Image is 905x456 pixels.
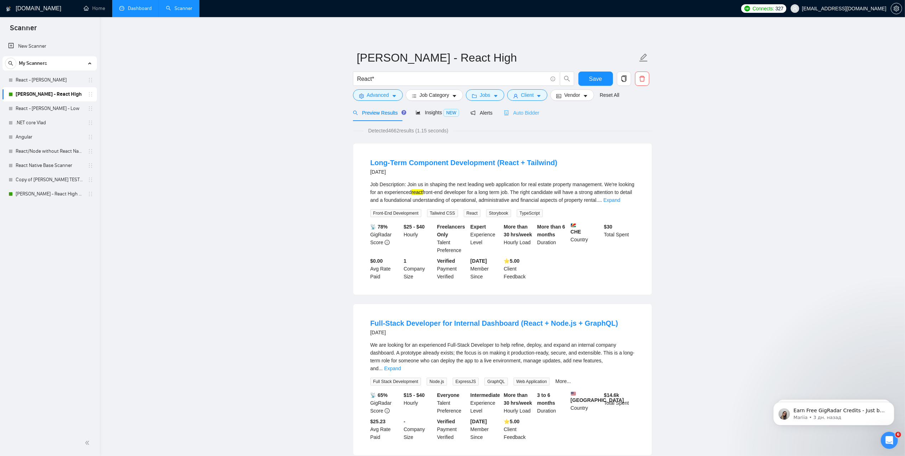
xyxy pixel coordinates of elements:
button: settingAdvancedcaret-down [353,89,403,101]
div: Hourly Load [503,391,536,415]
div: Country [569,391,603,415]
span: Full Stack Development [370,378,421,386]
span: search [353,110,358,115]
div: GigRadar Score [369,391,402,415]
b: Everyone [437,392,459,398]
a: React/Node without React Native Base Scanner [16,144,83,158]
span: area-chart [416,110,421,115]
a: Full-Stack Developer for Internal Dashboard (React + Node.js + GraphQL) [370,319,618,327]
b: CHE [571,223,601,235]
b: Intermediate [470,392,500,398]
span: Jobs [480,91,490,99]
button: userClientcaret-down [507,89,548,101]
b: ⭐️ 5.00 [504,419,520,424]
div: Duration [536,223,569,254]
b: Verified [437,258,455,264]
a: searchScanner [166,5,192,11]
div: Payment Verified [436,257,469,281]
span: holder [88,148,93,154]
span: search [5,61,16,66]
span: copy [617,75,631,82]
span: holder [88,191,93,197]
a: Expand [384,366,401,371]
span: caret-down [583,93,588,99]
button: idcardVendorcaret-down [550,89,594,101]
li: My Scanners [2,56,97,201]
b: [GEOGRAPHIC_DATA] [571,391,624,403]
a: React - [PERSON_NAME] [16,73,83,87]
span: 327 [775,5,783,12]
span: notification [470,110,475,115]
span: Preview Results [353,110,404,116]
span: caret-down [536,93,541,99]
div: Company Size [402,257,436,281]
div: Total Spent [603,391,636,415]
button: setting [891,3,902,14]
b: $15 - $40 [404,392,425,398]
span: Web Application [514,378,550,386]
div: Job Description: Join us in shaping the next leading web application for real estate property man... [370,180,635,204]
div: Experience Level [469,223,503,254]
span: Node.js [427,378,447,386]
a: Reset All [600,91,619,99]
span: search [560,75,574,82]
a: New Scanner [8,39,91,53]
span: holder [88,134,93,140]
b: $25 - $40 [404,224,425,230]
span: 6 [895,432,901,437]
div: Payment Verified [436,418,469,441]
span: edit [639,53,648,62]
button: search [5,58,16,69]
span: Job Category [420,91,449,99]
b: $ 14.6k [604,392,619,398]
img: upwork-logo.png [744,6,750,11]
span: caret-down [493,93,498,99]
div: We are looking for an experienced Full-Stack Developer to help refine, deploy, and expand an inte... [370,341,635,372]
div: Avg Rate Paid [369,257,402,281]
button: delete [635,72,649,86]
span: Alerts [470,110,493,116]
a: dashboardDashboard [119,5,152,11]
span: holder [88,120,93,126]
b: More than 30 hrs/week [504,392,532,406]
div: Experience Level [469,391,503,415]
span: holder [88,177,93,183]
iframe: Intercom notifications сообщение [763,387,905,437]
button: barsJob Categorycaret-down [406,89,463,101]
span: Auto Bidder [504,110,539,116]
a: Expand [603,197,620,203]
div: Client Feedback [503,418,536,441]
a: setting [891,6,902,11]
a: Copy of [PERSON_NAME] TEST - FS - React High [16,173,83,187]
img: 🇺🇸 [571,391,576,396]
span: user [792,6,797,11]
div: Tooltip anchor [401,109,407,116]
a: [PERSON_NAME] - React High V2 [16,187,83,201]
span: Connects: [753,5,774,12]
div: Hourly [402,391,436,415]
span: GraphQL [484,378,508,386]
a: [PERSON_NAME] - React High [16,87,83,101]
span: robot [504,110,509,115]
div: Avg Rate Paid [369,418,402,441]
input: Search Freelance Jobs... [357,74,547,83]
div: Total Spent [603,223,636,254]
div: Hourly Load [503,223,536,254]
img: logo [6,3,11,15]
a: More... [555,378,571,384]
b: 📡 78% [370,224,388,230]
span: info-circle [385,408,390,413]
b: [DATE] [470,258,487,264]
span: React [464,209,480,217]
span: holder [88,77,93,83]
span: Advanced [367,91,389,99]
div: Talent Preference [436,391,469,415]
a: React - [PERSON_NAME] - Low [16,101,83,116]
a: Long-Term Component Development (React + Tailwind) [370,159,557,167]
a: .NET core Vlad [16,116,83,130]
span: My Scanners [19,56,47,70]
